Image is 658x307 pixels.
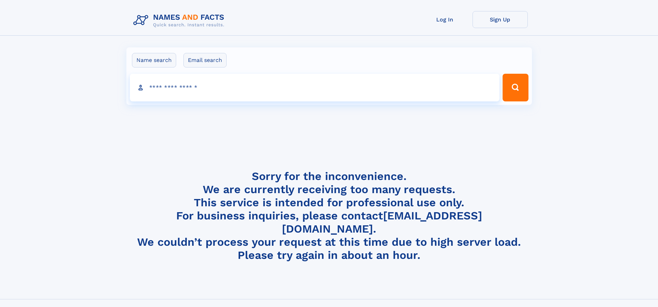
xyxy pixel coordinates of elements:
[503,74,528,101] button: Search Button
[132,53,176,67] label: Name search
[282,209,482,235] a: [EMAIL_ADDRESS][DOMAIN_NAME]
[183,53,227,67] label: Email search
[131,170,528,262] h4: Sorry for the inconvenience. We are currently receiving too many requests. This service is intend...
[473,11,528,28] a: Sign Up
[417,11,473,28] a: Log In
[130,74,500,101] input: search input
[131,11,230,30] img: Logo Names and Facts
